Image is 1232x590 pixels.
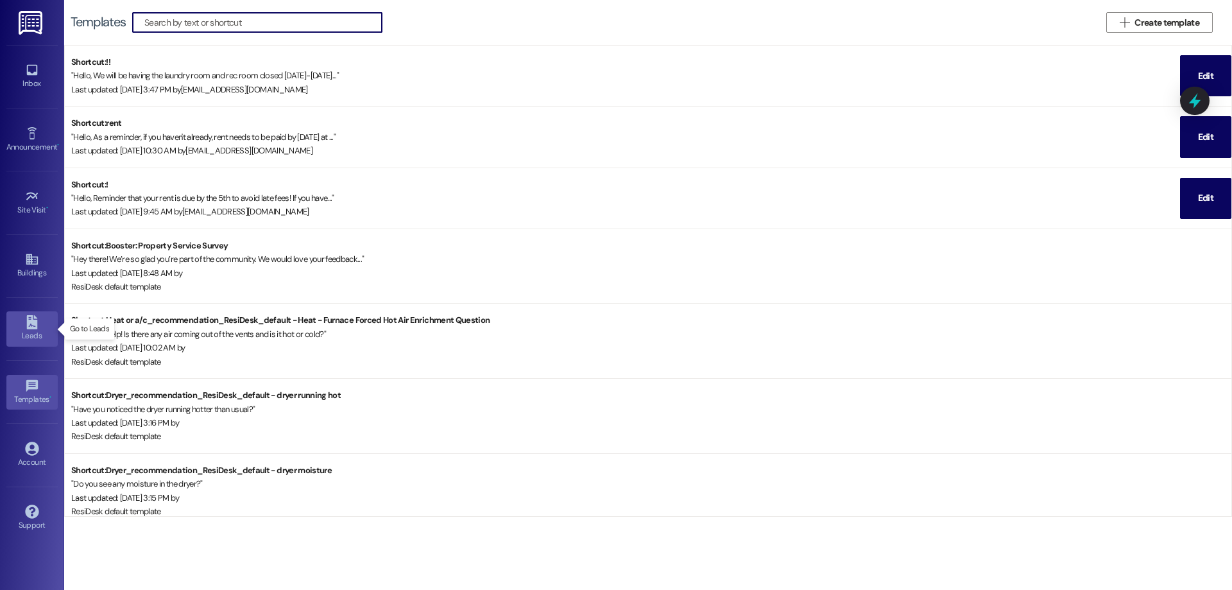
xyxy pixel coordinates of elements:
[71,55,1180,69] div: Shortcut: !!
[71,239,1231,252] div: Shortcut: Booster: Property Service Survey
[1180,116,1231,157] button: Edit
[144,13,382,31] input: Search by text or shortcut
[46,204,48,213] span: •
[71,69,1180,82] div: " Hello, We will be having the laundry room and rec room closed [DATE]-[DATE]... "
[6,438,58,473] a: Account
[49,393,51,402] span: •
[71,205,1180,218] div: Last updated: [DATE] 9:45 AM by [EMAIL_ADDRESS][DOMAIN_NAME]
[71,191,1180,205] div: " Hello, Reminder that your rent is due by the 5th to avoid late fees! If you have... "
[6,59,58,94] a: Inbox
[71,464,1231,477] div: Shortcut: Dryer_recommendation_ResiDesk_default - dryer moisture
[70,324,109,334] p: Go to Leads
[71,403,1231,416] div: " Have you noticed the dryer running hotter than usual? "
[1106,12,1213,33] button: Create template
[1198,191,1213,205] span: Edit
[71,252,1231,266] div: " Hey there! We’re so glad you’re part of the community. We would love your feedback... "
[1180,55,1231,96] button: Edit
[1198,130,1213,144] span: Edit
[71,178,1180,191] div: Shortcut: !
[19,11,45,35] img: ResiDesk Logo
[71,266,1231,280] div: Last updated: [DATE] 8:48 AM by
[71,116,1180,130] div: Shortcut: rent
[71,327,1231,341] div: " Happy to help! Is there any air coming out of the vents and is it hot or cold? "
[6,375,58,410] a: Templates •
[71,15,126,29] div: Templates
[71,506,161,517] span: ResiDesk default template
[6,311,58,346] a: Leads
[71,416,1231,429] div: Last updated: [DATE] 3:16 PM by
[1180,178,1231,219] button: Edit
[71,491,1231,505] div: Last updated: [DATE] 3:15 PM by
[6,248,58,283] a: Buildings
[1134,16,1199,30] span: Create template
[71,356,161,367] span: ResiDesk default template
[71,341,1231,354] div: Last updated: [DATE] 10:02 AM by
[71,388,1231,402] div: Shortcut: Dryer_recommendation_ResiDesk_default - dryer running hot
[57,141,59,150] span: •
[6,186,58,220] a: Site Visit •
[1120,17,1129,28] i: 
[71,144,1180,157] div: Last updated: [DATE] 10:30 AM by [EMAIL_ADDRESS][DOMAIN_NAME]
[1198,69,1213,83] span: Edit
[71,83,1180,96] div: Last updated: [DATE] 3:47 PM by [EMAIL_ADDRESS][DOMAIN_NAME]
[6,501,58,535] a: Support
[71,477,1231,490] div: " Do you see any moisture in the dryer? "
[71,281,161,292] span: ResiDesk default template
[71,130,1180,144] div: " Hello, As a reminder, if you haven't already, rent needs to be paid by [DATE] at ... "
[71,431,161,442] span: ResiDesk default template
[71,313,1231,327] div: Shortcut: Heat or a/c_recommendation_ResiDesk_default - Heat - Furnace Forced Hot Air Enrichment ...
